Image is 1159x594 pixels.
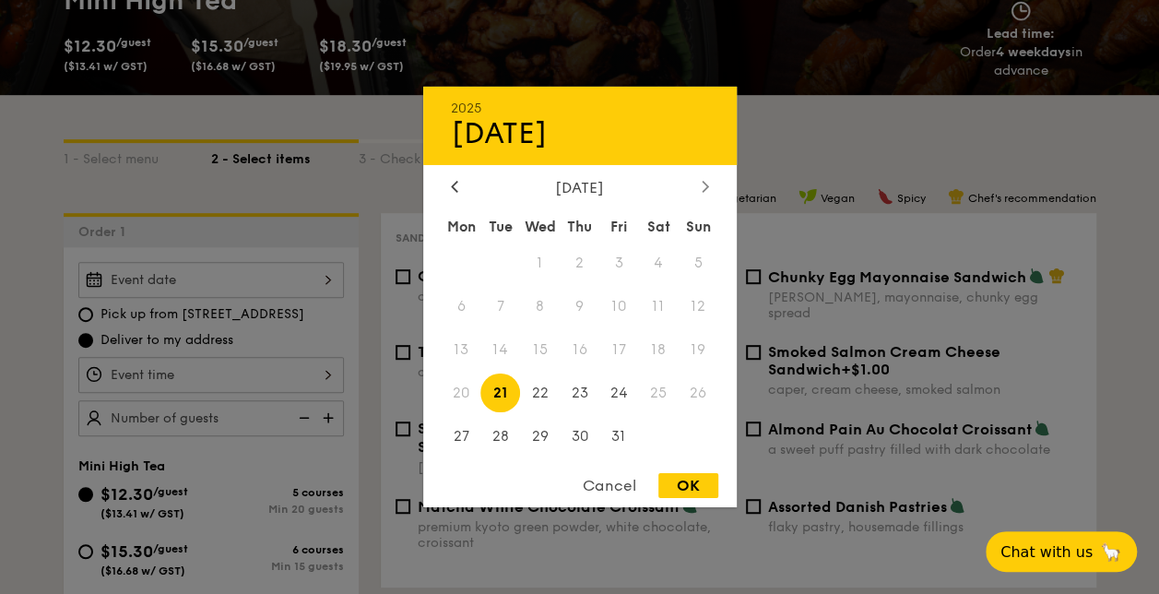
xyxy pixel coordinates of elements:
[520,330,560,370] span: 15
[639,373,679,412] span: 25
[560,287,599,327] span: 9
[639,330,679,370] span: 18
[564,473,655,498] div: Cancel
[639,210,679,244] div: Sat
[480,287,520,327] span: 7
[451,179,709,196] div: [DATE]
[480,416,520,456] span: 28
[451,116,709,151] div: [DATE]
[442,373,481,412] span: 20
[442,287,481,327] span: 6
[560,373,599,412] span: 23
[560,244,599,283] span: 2
[520,416,560,456] span: 29
[560,416,599,456] span: 30
[520,373,560,412] span: 22
[599,210,639,244] div: Fri
[679,373,718,412] span: 26
[442,416,481,456] span: 27
[520,210,560,244] div: Wed
[599,416,639,456] span: 31
[599,244,639,283] span: 3
[599,373,639,412] span: 24
[1000,543,1093,561] span: Chat with us
[560,210,599,244] div: Thu
[520,244,560,283] span: 1
[679,287,718,327] span: 12
[1100,541,1122,563] span: 🦙
[442,330,481,370] span: 13
[480,330,520,370] span: 14
[679,244,718,283] span: 5
[480,210,520,244] div: Tue
[480,373,520,412] span: 21
[658,473,718,498] div: OK
[451,101,709,116] div: 2025
[599,330,639,370] span: 17
[599,287,639,327] span: 10
[639,244,679,283] span: 4
[520,287,560,327] span: 8
[560,330,599,370] span: 16
[679,330,718,370] span: 19
[986,531,1137,572] button: Chat with us🦙
[679,210,718,244] div: Sun
[442,210,481,244] div: Mon
[639,287,679,327] span: 11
